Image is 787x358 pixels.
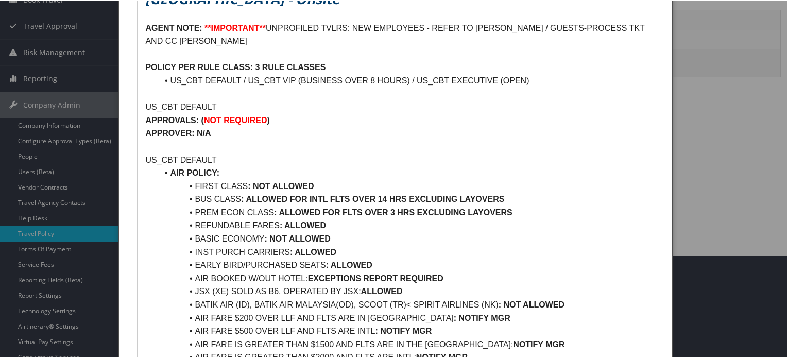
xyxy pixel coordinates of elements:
[308,273,443,282] strong: EXCEPTIONS REPORT REQUIRED
[158,231,645,245] li: BASIC ECONOMY
[499,299,564,308] strong: : NOT ALLOWED
[158,192,645,205] li: BUS CLASS
[158,205,645,218] li: PREM ECON CLASS
[158,271,645,284] li: AIR BOOKED W/OUT HOTEL:
[145,99,645,113] p: US_CBT DEFAULT
[158,179,645,192] li: FIRST CLASS
[145,21,645,47] p: UNPROFILED TVLRS: NEW EMPLOYEES - REFER TO [PERSON_NAME] / GUESTS-PROCESS TKT AND CC [PERSON_NAME]
[158,245,645,258] li: INST PURCH CARRIERS
[158,218,645,231] li: REFUNDABLE FARES
[158,323,645,337] li: AIR FARE $500 OVER LLF AND FLTS ARE INTL
[158,73,645,87] li: US_CBT DEFAULT / US_CBT VIP (BUSINESS OVER 8 HOURS) / US_CBT EXECUTIVE (OPEN)
[145,152,645,166] p: US_CBT DEFAULT
[326,260,372,268] strong: : ALLOWED
[201,115,204,124] strong: (
[267,115,270,124] strong: )
[204,115,267,124] strong: NOT REQUIRED
[513,339,564,348] strong: NOTIFY MGR
[361,286,403,295] strong: ALLOWED
[274,207,512,216] strong: : ALLOWED FOR FLTS OVER 3 HRS EXCLUDING LAYOVERS
[280,220,326,229] strong: : ALLOWED
[145,62,326,71] u: POLICY PER RULE CLASS: 3 RULE CLASSES
[170,167,219,176] strong: AIR POLICY:
[375,326,432,334] strong: : NOTIFY MGR
[158,337,645,350] li: AIR FARE IS GREATER THAN $1500 AND FLTS ARE IN THE [GEOGRAPHIC_DATA]:
[158,311,645,324] li: AIR FARE $200 OVER LLF AND FLTS ARE IN [GEOGRAPHIC_DATA]
[145,23,202,31] strong: AGENT NOTE:
[145,128,211,137] strong: APPROVER: N/A
[145,115,199,124] strong: APPROVALS:
[290,247,336,255] strong: : ALLOWED
[265,233,331,242] strong: : NOT ALLOWED
[158,284,645,297] li: JSX (XE) SOLD AS B6, OPERATED BY JSX:
[248,181,314,190] strong: : NOT ALLOWED
[454,313,510,321] strong: : NOTIFY MGR
[158,297,645,311] li: BATIK AIR (ID), BATIK AIR MALAYSIA(OD), SCOOT (TR)< SPIRIT AIRLINES (NK)
[241,194,504,202] strong: : ALLOWED FOR INTL FLTS OVER 14 HRS EXCLUDING LAYOVERS
[158,258,645,271] li: EARLY BIRD/PURCHASED SEATS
